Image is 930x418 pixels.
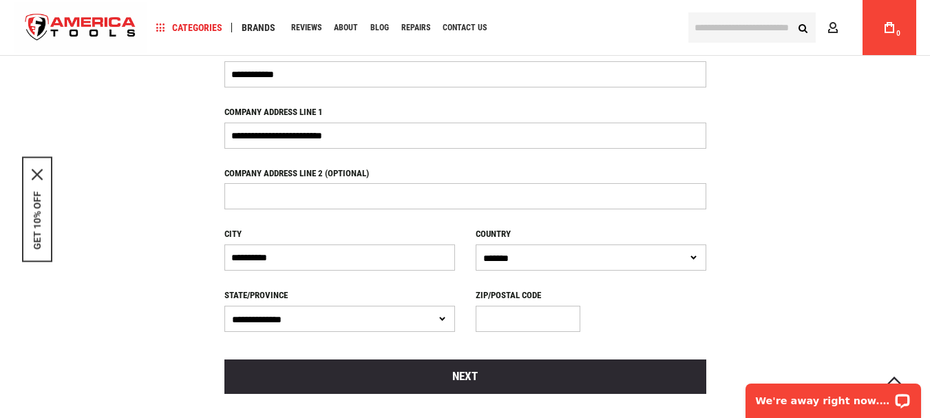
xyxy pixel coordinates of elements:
[235,19,282,37] a: Brands
[896,30,900,37] span: 0
[156,23,222,32] span: Categories
[32,169,43,180] button: Close
[790,14,816,41] button: Search
[395,19,436,37] a: Repairs
[14,2,147,54] a: store logo
[224,290,288,300] span: State/Province
[364,19,395,37] a: Blog
[242,23,275,32] span: Brands
[452,369,478,383] span: Next
[476,229,511,239] span: Country
[436,19,493,37] a: Contact Us
[476,290,541,300] span: Zip/Postal Code
[401,23,430,32] span: Repairs
[285,19,328,37] a: Reviews
[224,359,706,394] button: Next
[224,229,242,239] span: City
[443,23,487,32] span: Contact Us
[224,46,357,56] span: Primary Contact Phone Number
[224,107,323,117] span: Company Address line 1
[150,19,229,37] a: Categories
[328,19,364,37] a: About
[224,168,369,178] span: Company Address line 2 (optional)
[14,2,147,54] img: America Tools
[370,23,389,32] span: Blog
[32,191,43,249] button: GET 10% OFF
[737,375,930,418] iframe: LiveChat chat widget
[334,23,358,32] span: About
[32,169,43,180] svg: close icon
[291,23,321,32] span: Reviews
